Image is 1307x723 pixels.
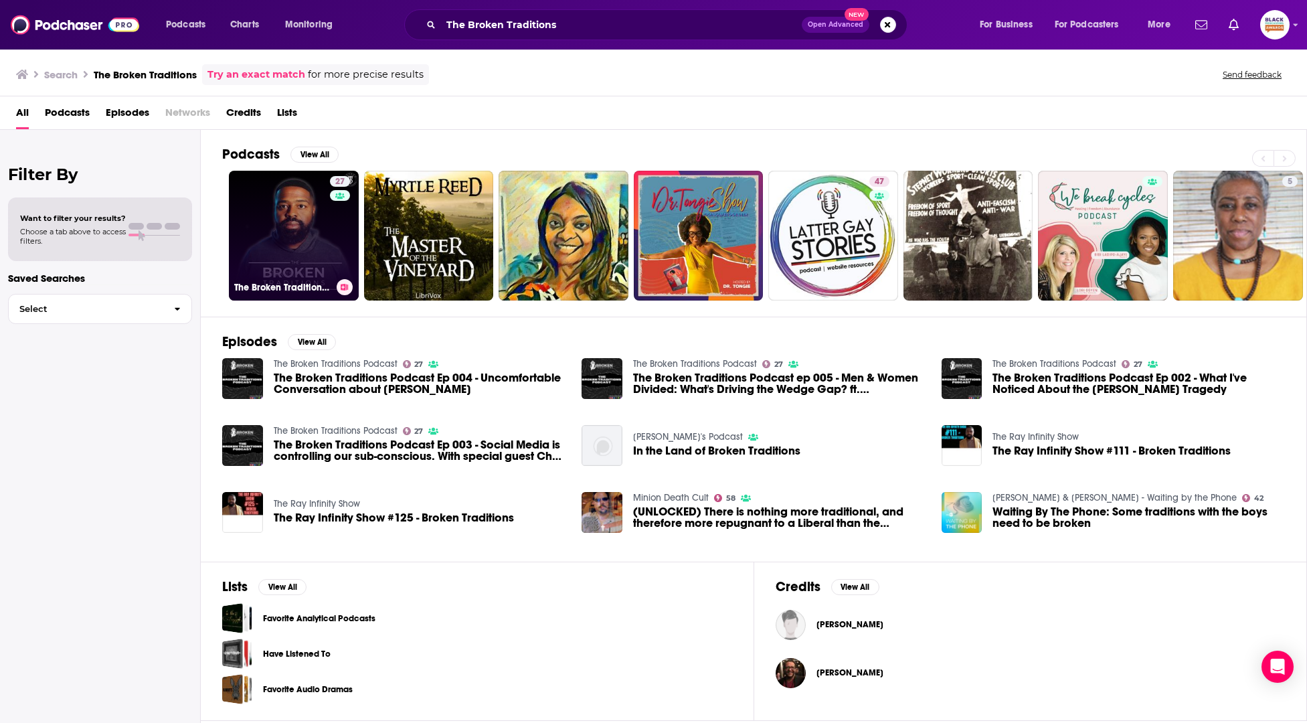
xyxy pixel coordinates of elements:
a: 42 [1242,494,1264,502]
div: Open Intercom Messenger [1261,651,1294,683]
a: ListsView All [222,578,307,595]
a: Favorite Analytical Podcasts [222,603,252,633]
span: 27 [414,361,423,368]
span: 58 [726,495,735,501]
p: Saved Searches [8,272,192,285]
a: Have Listened To [263,647,331,661]
a: Hafid Abdelmoula [776,658,806,688]
h2: Podcasts [222,146,280,163]
a: The Broken Traditions Podcast ep 005 - Men & Women Divided: What's Driving the Wedge Gap? ft. D. ... [633,372,926,395]
a: Show notifications dropdown [1190,13,1213,36]
img: Reginald Maddox [776,610,806,640]
span: 27 [774,361,783,368]
h2: Credits [776,578,820,595]
a: Booker, Alex & Audrey - Waiting by the Phone [992,492,1237,503]
span: For Podcasters [1055,15,1119,34]
button: open menu [157,14,223,35]
span: Episodes [106,102,149,129]
h3: The Broken Traditions Podcast [234,282,331,293]
a: 5 [1282,176,1298,187]
span: Logged in as blackpodcastingawards [1260,10,1290,39]
a: Minion Death Cult [633,492,709,503]
img: The Ray Infinity Show #125 - Broken Traditions [222,492,263,533]
a: Hafid Abdelmoula [816,667,883,678]
span: Credits [226,102,261,129]
a: Try an exact match [207,67,305,82]
a: The Ray Infinity Show [274,498,360,509]
button: Select [8,294,192,324]
a: 27 [403,360,424,368]
a: The Broken Traditions Podcast Ep 002 - What I've Noticed About the Keenan Anderson Tragedy [992,372,1285,395]
button: open menu [970,14,1049,35]
a: 27 [330,176,350,187]
h2: Episodes [222,333,277,350]
a: Waiting By The Phone: Some traditions with the boys need to be broken [992,506,1285,529]
a: 27 [762,360,783,368]
a: 47 [869,176,889,187]
span: Podcasts [166,15,205,34]
a: The Broken Traditions Podcast [274,358,398,370]
a: 27The Broken Traditions Podcast [229,171,359,301]
span: 27 [335,175,345,189]
a: Have Listened To [222,639,252,669]
span: Want to filter your results? [20,214,126,223]
button: Hafid AbdelmoulaHafid Abdelmoula [776,651,1286,694]
h3: Search [44,68,78,81]
span: For Business [980,15,1033,34]
a: Charts [222,14,267,35]
a: Reginald Maddox [816,619,883,630]
h3: The Broken Traditions [94,68,197,81]
a: The Ray Infinity Show #125 - Broken Traditions [274,512,514,524]
span: Charts [230,15,259,34]
a: EpisodesView All [222,333,336,350]
span: 42 [1254,495,1264,501]
button: Send feedback [1219,69,1286,80]
button: View All [288,334,336,350]
img: (UNLOCKED) There is nothing more traditional, and therefore more repugnant to a Liberal than the ... [582,492,622,533]
a: Podchaser - Follow, Share and Rate Podcasts [11,12,139,37]
span: The Broken Traditions Podcast Ep 002 - What I've Noticed About the [PERSON_NAME] Tragedy [992,372,1285,395]
a: The Broken Traditions Podcast Ep 003 - Social Media is controlling our sub-conscious. With specia... [274,439,566,462]
button: open menu [1046,14,1138,35]
img: User Profile [1260,10,1290,39]
a: Favorite Analytical Podcasts [263,611,375,626]
span: The Broken Traditions Podcast ep 005 - Men & Women Divided: What's Driving the Wedge Gap? ft. [PE... [633,372,926,395]
img: The Broken Traditions Podcast Ep 003 - Social Media is controlling our sub-conscious. With specia... [222,425,263,466]
button: open menu [1138,14,1187,35]
a: Favorite Audio Dramas [222,674,252,704]
span: All [16,102,29,129]
input: Search podcasts, credits, & more... [441,14,802,35]
button: Open AdvancedNew [802,17,869,33]
img: The Broken Traditions Podcast Ep 002 - What I've Noticed About the Keenan Anderson Tragedy [942,358,982,399]
a: The Ray Infinity Show [992,431,1079,443]
span: Networks [165,102,210,129]
img: The Broken Traditions Podcast ep 005 - Men & Women Divided: What's Driving the Wedge Gap? ft. D. ... [582,358,622,399]
button: View All [831,579,879,595]
span: Lists [277,102,297,129]
a: Favorite Audio Dramas [263,682,353,697]
button: View All [258,579,307,595]
button: open menu [276,14,350,35]
span: [PERSON_NAME] [816,667,883,678]
a: 27 [1122,360,1142,368]
a: The Broken Traditions Podcast Ep 004 - Uncomfortable Conversation about Tyre Nichols [274,372,566,395]
a: Podcasts [45,102,90,129]
a: 5 [1173,171,1303,301]
a: CreditsView All [776,578,879,595]
a: In the Land of Broken Traditions [633,445,800,457]
img: In the Land of Broken Traditions [582,425,622,466]
a: The Broken Traditions Podcast [992,358,1116,370]
img: The Ray Infinity Show #111 - Broken Traditions [942,425,982,466]
a: (UNLOCKED) There is nothing more traditional, and therefore more repugnant to a Liberal than the ... [633,506,926,529]
span: The Broken Traditions Podcast Ep 004 - Uncomfortable Conversation about [PERSON_NAME] [274,372,566,395]
a: 27 [403,427,424,435]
